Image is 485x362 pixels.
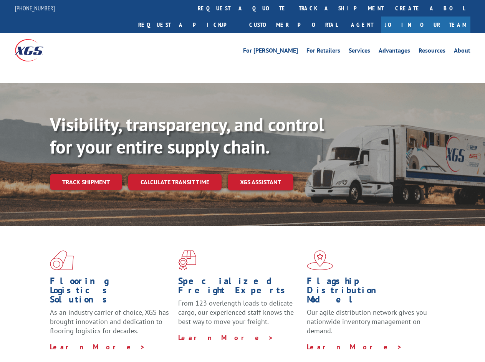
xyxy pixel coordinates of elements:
a: Advantages [379,48,410,56]
span: Our agile distribution network gives you nationwide inventory management on demand. [307,308,427,335]
p: From 123 overlength loads to delicate cargo, our experienced staff knows the best way to move you... [178,299,301,333]
img: xgs-icon-flagship-distribution-model-red [307,250,333,270]
a: Track shipment [50,174,122,190]
a: XGS ASSISTANT [228,174,293,190]
h1: Flagship Distribution Model [307,276,429,308]
a: Learn More > [50,342,146,351]
a: [PHONE_NUMBER] [15,4,55,12]
img: xgs-icon-focused-on-flooring-red [178,250,196,270]
b: Visibility, transparency, and control for your entire supply chain. [50,112,324,159]
a: Agent [343,17,381,33]
a: Learn More > [178,333,274,342]
a: Resources [419,48,445,56]
a: For [PERSON_NAME] [243,48,298,56]
span: As an industry carrier of choice, XGS has brought innovation and dedication to flooring logistics... [50,308,169,335]
a: Join Our Team [381,17,470,33]
a: Request a pickup [132,17,243,33]
a: About [454,48,470,56]
h1: Flooring Logistics Solutions [50,276,172,308]
a: Learn More > [307,342,402,351]
img: xgs-icon-total-supply-chain-intelligence-red [50,250,74,270]
a: Services [349,48,370,56]
a: Customer Portal [243,17,343,33]
a: Calculate transit time [128,174,222,190]
a: For Retailers [306,48,340,56]
h1: Specialized Freight Experts [178,276,301,299]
